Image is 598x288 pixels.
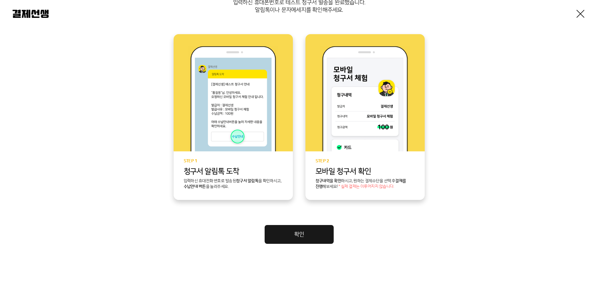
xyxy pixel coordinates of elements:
[184,184,206,189] b: 수납안내 버튼
[236,179,258,183] b: 청구서 알림톡
[265,225,334,244] a: 확인
[315,179,406,189] b: 결제를 진행
[338,185,394,189] span: * 실제 결제는 이루어지지 않습니다.
[184,159,283,164] p: STEP 1
[188,46,278,151] img: step1 이미지
[184,167,283,176] p: 청구서 알림톡 도착
[315,167,415,176] p: 모바일 청구서 확인
[13,10,49,18] img: 결제선생
[315,179,342,183] b: 청구내역을 확인
[315,178,415,190] p: 하시고, 원하는 결제수단을 선택 후 해보세요!
[320,46,410,151] img: step2 이미지
[184,178,283,190] p: 입력하신 휴대전화 번호로 발송된 을 확인하시고, 을 눌러주세요.
[315,159,415,164] p: STEP 2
